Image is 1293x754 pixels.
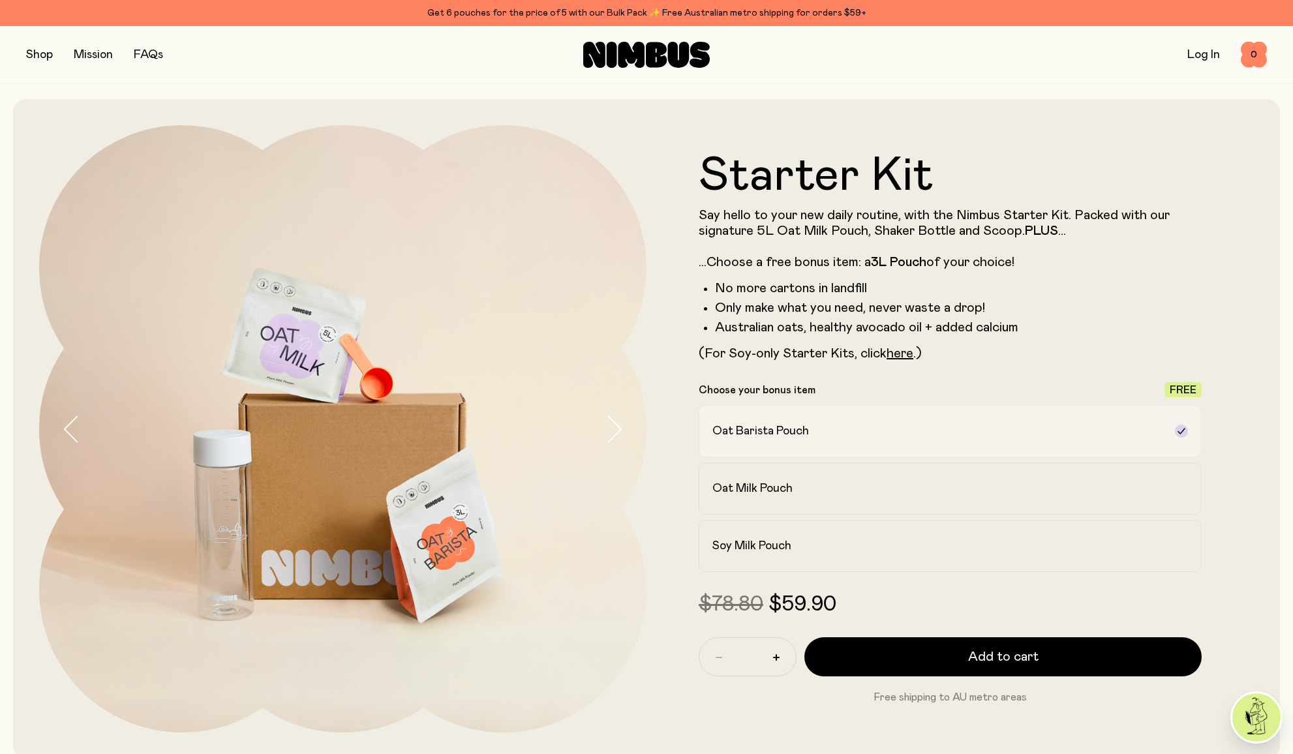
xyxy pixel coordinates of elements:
[699,207,1202,270] p: Say hello to your new daily routine, with the Nimbus Starter Kit. Packed with our signature 5L Oa...
[712,538,791,554] h2: Soy Milk Pouch
[1170,385,1196,395] span: Free
[699,384,815,397] p: Choose your bonus item
[699,153,1202,200] h1: Starter Kit
[1232,693,1281,742] img: agent
[804,637,1202,676] button: Add to cart
[26,5,1267,21] div: Get 6 pouches for the price of 5 with our Bulk Pack ✨ Free Australian metro shipping for orders $59+
[74,49,113,61] a: Mission
[768,594,836,615] span: $59.90
[712,481,793,496] h2: Oat Milk Pouch
[1187,49,1220,61] a: Log In
[1241,42,1267,68] button: 0
[134,49,163,61] a: FAQs
[699,689,1202,705] p: Free shipping to AU metro areas
[1025,224,1058,237] strong: PLUS
[890,256,926,269] strong: Pouch
[887,347,913,360] a: here
[968,648,1039,666] span: Add to cart
[715,300,1202,316] li: Only make what you need, never waste a drop!
[715,280,1202,296] li: No more cartons in landfill
[715,320,1202,335] li: Australian oats, healthy avocado oil + added calcium
[699,346,1202,361] p: (For Soy-only Starter Kits, click .)
[699,594,763,615] span: $78.80
[871,256,887,269] strong: 3L
[712,423,809,439] h2: Oat Barista Pouch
